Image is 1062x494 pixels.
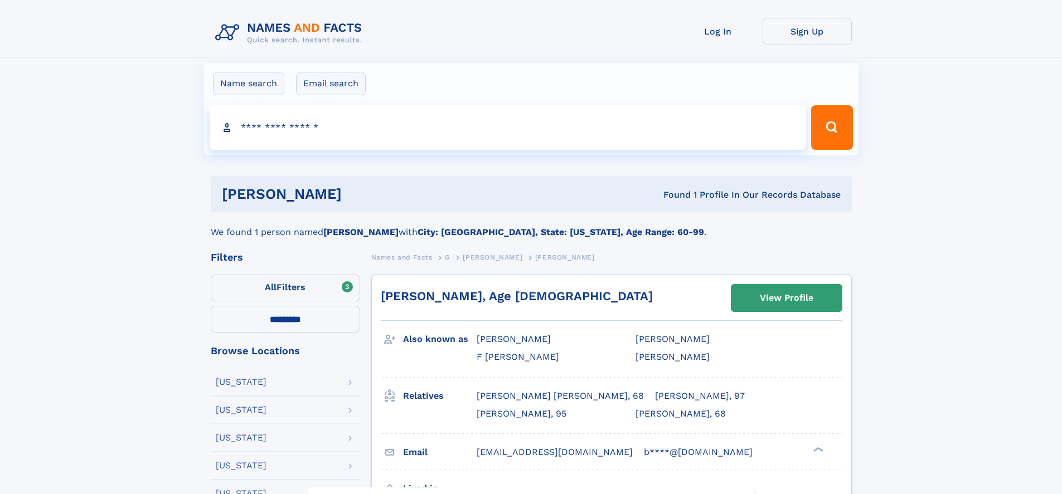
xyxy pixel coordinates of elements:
[811,105,852,150] button: Search Button
[477,447,633,457] span: [EMAIL_ADDRESS][DOMAIN_NAME]
[211,346,360,356] div: Browse Locations
[477,334,551,344] span: [PERSON_NAME]
[463,253,522,261] span: [PERSON_NAME]
[216,433,266,442] div: [US_STATE]
[535,253,595,261] span: [PERSON_NAME]
[763,18,852,45] a: Sign Up
[216,405,266,414] div: [US_STATE]
[323,227,399,237] b: [PERSON_NAME]
[210,105,807,150] input: search input
[381,289,653,303] a: [PERSON_NAME], Age [DEMOGRAPHIC_DATA]
[502,189,841,201] div: Found 1 Profile In Our Records Database
[477,408,566,420] a: [PERSON_NAME], 95
[211,252,360,262] div: Filters
[477,351,559,362] span: F [PERSON_NAME]
[636,408,726,420] a: [PERSON_NAME], 68
[371,250,433,264] a: Names and Facts
[296,72,366,95] label: Email search
[636,334,710,344] span: [PERSON_NAME]
[403,387,477,405] h3: Relatives
[673,18,763,45] a: Log In
[811,446,824,453] div: ❯
[403,443,477,462] h3: Email
[463,250,522,264] a: [PERSON_NAME]
[655,390,745,402] a: [PERSON_NAME], 97
[265,282,277,292] span: All
[211,275,360,301] label: Filters
[211,212,852,239] div: We found 1 person named with .
[213,72,284,95] label: Name search
[222,187,503,201] h1: [PERSON_NAME]
[418,227,704,237] b: City: [GEOGRAPHIC_DATA], State: [US_STATE], Age Range: 60-99
[445,250,450,264] a: G
[636,351,710,362] span: [PERSON_NAME]
[211,18,371,48] img: Logo Names and Facts
[760,285,813,311] div: View Profile
[731,285,842,311] a: View Profile
[216,461,266,470] div: [US_STATE]
[216,378,266,387] div: [US_STATE]
[403,330,477,349] h3: Also known as
[477,390,644,402] a: [PERSON_NAME] [PERSON_NAME], 68
[445,253,450,261] span: G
